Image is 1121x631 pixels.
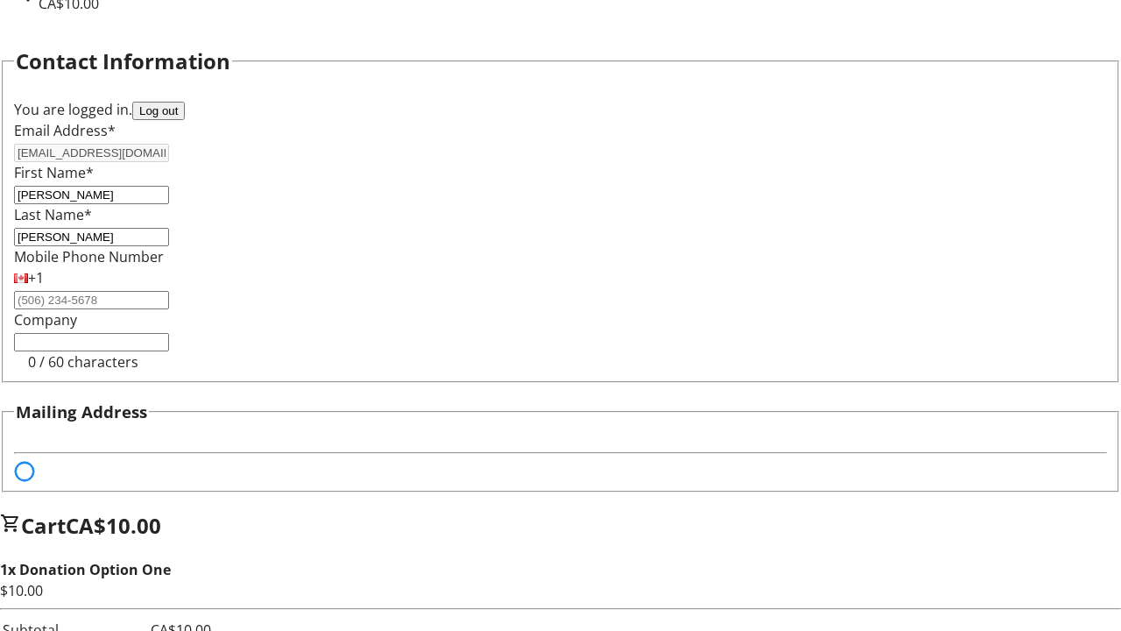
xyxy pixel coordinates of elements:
span: CA$10.00 [66,511,161,540]
label: First Name* [14,163,94,182]
div: You are logged in. [14,99,1107,120]
label: Mobile Phone Number [14,247,164,266]
h3: Mailing Address [16,400,147,424]
label: Company [14,310,77,330]
span: Cart [21,511,66,540]
input: (506) 234-5678 [14,291,169,309]
button: Log out [132,102,185,120]
label: Email Address* [14,121,116,140]
label: Last Name* [14,205,92,224]
tr-character-limit: 0 / 60 characters [28,352,138,372]
h2: Contact Information [16,46,230,77]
